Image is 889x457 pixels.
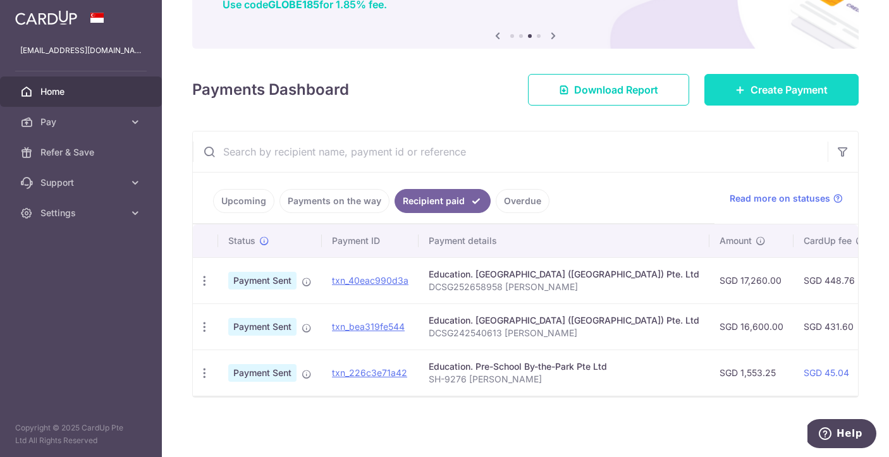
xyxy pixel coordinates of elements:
[332,321,405,332] a: txn_bea319fe544
[804,367,849,378] a: SGD 45.04
[730,192,830,205] span: Read more on statuses
[720,235,752,247] span: Amount
[730,192,843,205] a: Read more on statuses
[429,268,699,281] div: Education. [GEOGRAPHIC_DATA] ([GEOGRAPHIC_DATA]) Pte. Ltd
[228,364,297,382] span: Payment Sent
[804,235,852,247] span: CardUp fee
[704,74,859,106] a: Create Payment
[228,235,255,247] span: Status
[213,189,274,213] a: Upcoming
[192,78,349,101] h4: Payments Dashboard
[794,303,876,350] td: SGD 431.60
[40,116,124,128] span: Pay
[40,146,124,159] span: Refer & Save
[429,360,699,373] div: Education. Pre-School By-the-Park Pte Ltd
[228,318,297,336] span: Payment Sent
[709,257,794,303] td: SGD 17,260.00
[40,85,124,98] span: Home
[429,314,699,327] div: Education. [GEOGRAPHIC_DATA] ([GEOGRAPHIC_DATA]) Pte. Ltd
[794,257,876,303] td: SGD 448.76
[322,224,419,257] th: Payment ID
[574,82,658,97] span: Download Report
[709,303,794,350] td: SGD 16,600.00
[40,176,124,189] span: Support
[332,275,408,286] a: txn_40eac990d3a
[807,419,876,451] iframe: Opens a widget where you can find more information
[429,373,699,386] p: SH-9276 [PERSON_NAME]
[40,207,124,219] span: Settings
[228,272,297,289] span: Payment Sent
[279,189,389,213] a: Payments on the way
[395,189,491,213] a: Recipient paid
[496,189,549,213] a: Overdue
[709,350,794,396] td: SGD 1,553.25
[751,82,828,97] span: Create Payment
[429,281,699,293] p: DCSG252658958 [PERSON_NAME]
[20,44,142,57] p: [EMAIL_ADDRESS][DOMAIN_NAME]
[332,367,407,378] a: txn_226c3e71a42
[419,224,709,257] th: Payment details
[528,74,689,106] a: Download Report
[429,327,699,339] p: DCSG242540613 [PERSON_NAME]
[15,10,77,25] img: CardUp
[193,131,828,172] input: Search by recipient name, payment id or reference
